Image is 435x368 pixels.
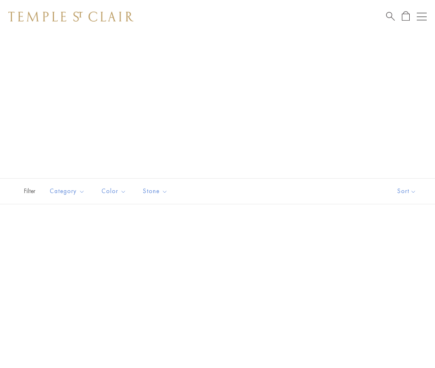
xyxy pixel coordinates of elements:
[386,11,395,22] a: Search
[43,182,91,201] button: Category
[402,11,410,22] a: Open Shopping Bag
[95,182,133,201] button: Color
[97,186,133,196] span: Color
[379,179,435,204] button: Show sort by
[139,186,174,196] span: Stone
[137,182,174,201] button: Stone
[8,12,133,22] img: Temple St. Clair
[417,12,427,22] button: Open navigation
[46,186,91,196] span: Category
